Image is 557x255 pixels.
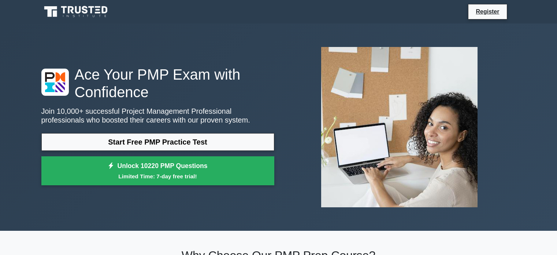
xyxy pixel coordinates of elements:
[41,66,274,101] h1: Ace Your PMP Exam with Confidence
[51,172,265,181] small: Limited Time: 7-day free trial!
[41,107,274,124] p: Join 10,000+ successful Project Management Professional professionals who boosted their careers w...
[41,133,274,151] a: Start Free PMP Practice Test
[41,156,274,186] a: Unlock 10220 PMP QuestionsLimited Time: 7-day free trial!
[471,7,504,16] a: Register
